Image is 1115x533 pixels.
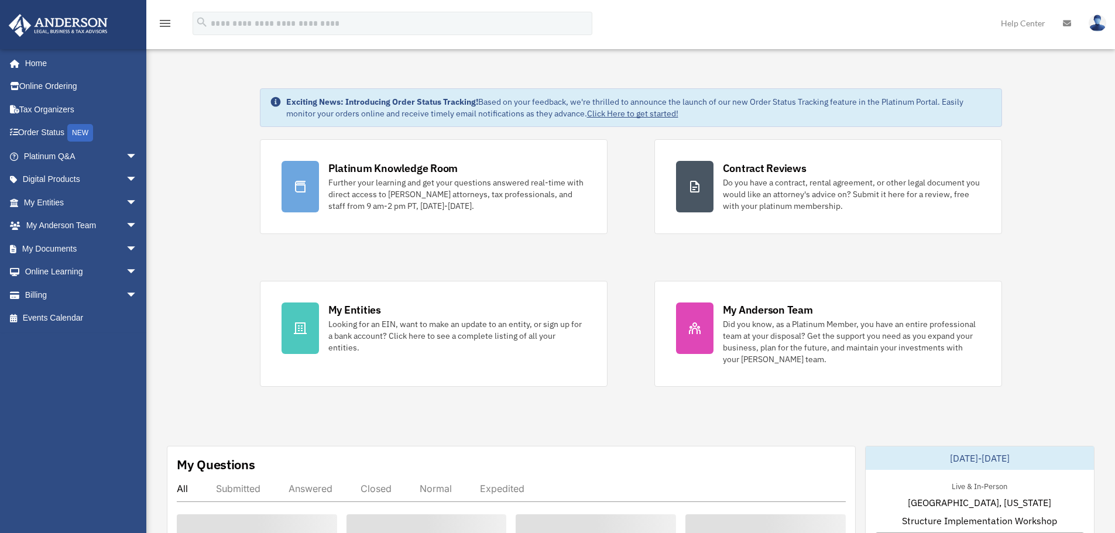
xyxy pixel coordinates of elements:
span: arrow_drop_down [126,145,149,169]
a: Events Calendar [8,307,155,330]
div: Platinum Knowledge Room [328,161,458,176]
div: Expedited [480,483,524,494]
a: Click Here to get started! [587,108,678,119]
a: Home [8,51,149,75]
i: menu [158,16,172,30]
a: Tax Organizers [8,98,155,121]
a: My Documentsarrow_drop_down [8,237,155,260]
a: Contract Reviews Do you have a contract, rental agreement, or other legal document you would like... [654,139,1002,234]
span: arrow_drop_down [126,283,149,307]
a: Platinum Knowledge Room Further your learning and get your questions answered real-time with dire... [260,139,608,234]
span: Structure Implementation Workshop [902,514,1057,528]
a: My Entitiesarrow_drop_down [8,191,155,214]
span: arrow_drop_down [126,191,149,215]
a: Platinum Q&Aarrow_drop_down [8,145,155,168]
span: [GEOGRAPHIC_DATA], [US_STATE] [908,496,1051,510]
a: menu [158,20,172,30]
div: NEW [67,124,93,142]
a: Order StatusNEW [8,121,155,145]
a: Online Ordering [8,75,155,98]
strong: Exciting News: Introducing Order Status Tracking! [286,97,478,107]
div: [DATE]-[DATE] [866,446,1094,470]
span: arrow_drop_down [126,214,149,238]
span: arrow_drop_down [126,237,149,261]
a: Online Learningarrow_drop_down [8,260,155,284]
a: My Anderson Teamarrow_drop_down [8,214,155,238]
div: All [177,483,188,494]
div: Closed [361,483,392,494]
span: arrow_drop_down [126,260,149,284]
span: arrow_drop_down [126,168,149,192]
div: My Anderson Team [723,302,813,317]
img: Anderson Advisors Platinum Portal [5,14,111,37]
div: Submitted [216,483,260,494]
a: My Entities Looking for an EIN, want to make an update to an entity, or sign up for a bank accoun... [260,281,608,387]
a: Digital Productsarrow_drop_down [8,168,155,191]
div: Answered [289,483,332,494]
a: My Anderson Team Did you know, as a Platinum Member, you have an entire professional team at your... [654,281,1002,387]
div: Based on your feedback, we're thrilled to announce the launch of our new Order Status Tracking fe... [286,96,992,119]
div: Did you know, as a Platinum Member, you have an entire professional team at your disposal? Get th... [723,318,980,365]
div: Live & In-Person [942,479,1017,491]
div: Further your learning and get your questions answered real-time with direct access to [PERSON_NAM... [328,177,586,212]
div: Contract Reviews [723,161,807,176]
div: Do you have a contract, rental agreement, or other legal document you would like an attorney's ad... [723,177,980,212]
div: My Entities [328,302,381,317]
i: search [195,16,208,29]
div: Looking for an EIN, want to make an update to an entity, or sign up for a bank account? Click her... [328,318,586,353]
div: My Questions [177,456,255,473]
div: Normal [420,483,452,494]
img: User Pic [1089,15,1106,32]
a: Billingarrow_drop_down [8,283,155,307]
